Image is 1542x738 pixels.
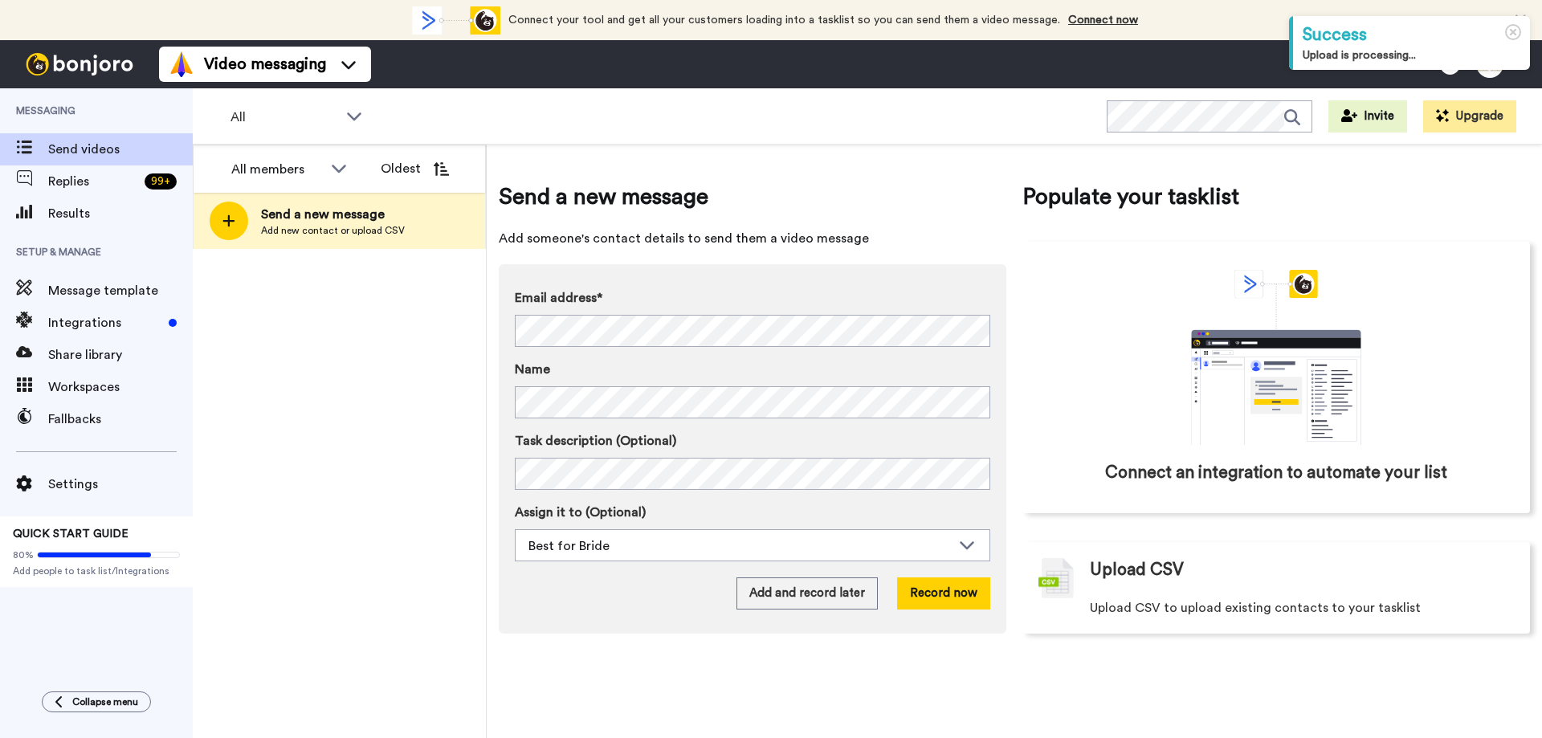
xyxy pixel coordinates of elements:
img: vm-color.svg [169,51,194,77]
label: Task description (Optional) [515,431,990,451]
div: All members [231,160,323,179]
img: bj-logo-header-white.svg [19,53,140,75]
span: Workspaces [48,377,193,397]
span: Add someone's contact details to send them a video message [499,229,1006,248]
span: Upload CSV to upload existing contacts to your tasklist [1090,598,1421,618]
span: Upload CSV [1090,558,1184,582]
span: 80% [13,548,34,561]
span: Send videos [48,140,193,159]
img: csv-grey.png [1038,558,1074,598]
div: 99 + [145,173,177,190]
span: QUICK START GUIDE [13,528,128,540]
button: Add and record later [736,577,878,610]
div: Upload is processing... [1303,47,1520,63]
span: Add new contact or upload CSV [261,224,405,237]
span: Message template [48,281,193,300]
span: Settings [48,475,193,494]
span: Send a new message [261,205,405,224]
span: Replies [48,172,138,191]
a: Connect now [1068,14,1138,26]
span: Name [515,360,550,379]
button: Oldest [369,153,461,185]
span: Send a new message [499,181,1006,213]
button: Invite [1328,100,1407,133]
span: Collapse menu [72,695,138,708]
div: animation [412,6,500,35]
span: Connect an integration to automate your list [1105,461,1447,485]
span: Fallbacks [48,410,193,429]
span: Populate your tasklist [1022,181,1530,213]
label: Email address* [515,288,990,308]
span: Share library [48,345,193,365]
div: Success [1303,22,1520,47]
span: Add people to task list/Integrations [13,565,180,577]
button: Upgrade [1423,100,1516,133]
span: Connect your tool and get all your customers loading into a tasklist so you can send them a video... [508,14,1060,26]
div: Best for Bride [528,536,951,556]
span: Integrations [48,313,162,332]
button: Collapse menu [42,691,151,712]
span: Video messaging [204,53,326,75]
button: Record now [897,577,990,610]
div: animation [1156,270,1397,445]
span: Results [48,204,193,223]
span: All [230,108,338,127]
label: Assign it to (Optional) [515,503,990,522]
